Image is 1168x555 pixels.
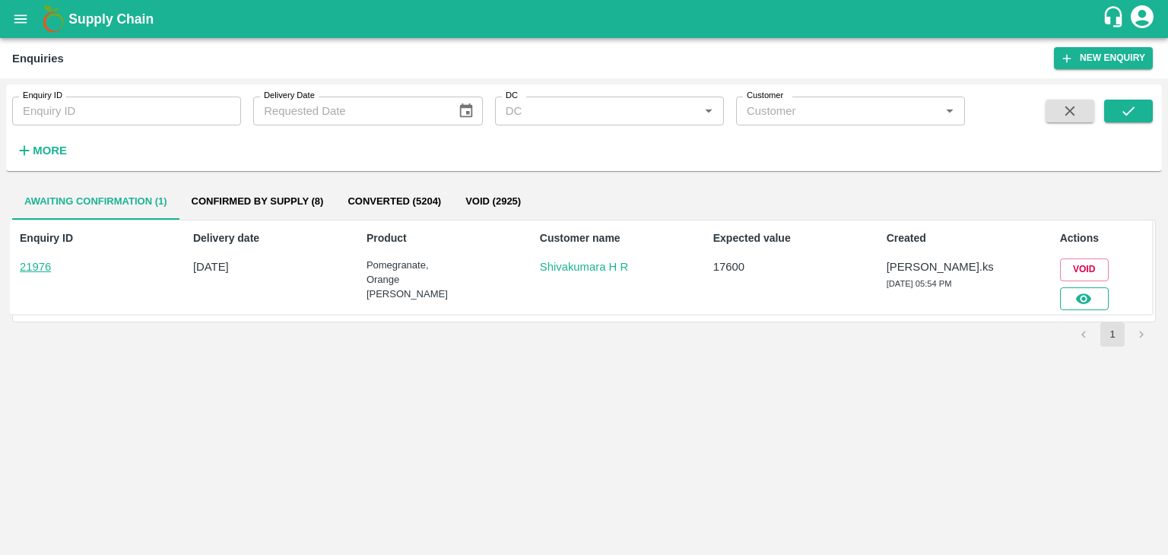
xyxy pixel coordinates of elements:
strong: More [33,144,67,157]
p: [PERSON_NAME].ks [887,258,975,275]
button: Converted (5204) [335,183,453,220]
p: Delivery date [193,230,281,246]
label: DC [506,90,518,102]
div: customer-support [1102,5,1128,33]
a: Shivakumara H R [540,258,628,275]
p: Customer name [540,230,628,246]
button: Void [1060,258,1109,281]
p: [DATE] [193,258,281,275]
p: Actions [1060,230,1148,246]
nav: pagination navigation [1069,322,1156,347]
div: Enquiries [12,49,64,68]
button: Void (2925) [453,183,533,220]
input: Enquiry ID [12,97,241,125]
p: Enquiry ID [20,230,108,246]
button: New Enquiry [1054,47,1153,69]
button: Open [699,101,719,121]
button: page 1 [1100,322,1125,347]
button: open drawer [3,2,38,36]
button: Choose date [452,97,481,125]
label: Delivery Date [264,90,315,102]
input: Customer [741,101,935,121]
p: Created [887,230,975,246]
p: Product [367,230,455,246]
label: Enquiry ID [23,90,62,102]
a: 21976 [20,261,51,273]
button: Awaiting confirmation (1) [12,183,179,220]
a: Supply Chain [68,8,1102,30]
label: Customer [747,90,783,102]
img: logo [38,4,68,34]
button: Confirmed by supply (8) [179,183,336,220]
button: Open [940,101,960,121]
div: account of current user [1128,3,1156,35]
span: [DATE] 05:54 PM [887,279,952,288]
input: Requested Date [253,97,446,125]
p: 17600 [713,258,801,275]
button: More [12,138,71,163]
p: Pomegranate, Orange [PERSON_NAME] [367,258,455,301]
p: Expected value [713,230,801,246]
b: Supply Chain [68,11,154,27]
input: DC [500,101,694,121]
